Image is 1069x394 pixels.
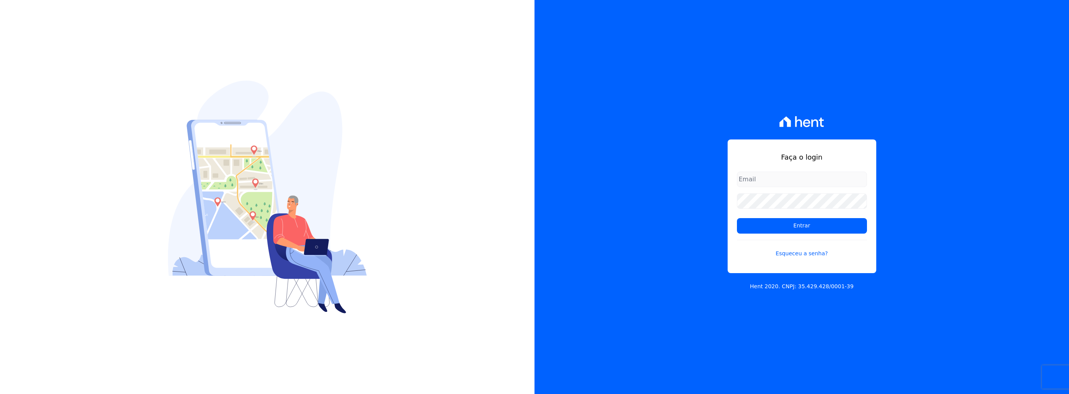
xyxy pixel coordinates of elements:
input: Email [737,172,867,187]
img: Login [168,81,367,313]
a: Esqueceu a senha? [737,240,867,258]
p: Hent 2020. CNPJ: 35.429.428/0001-39 [750,282,854,291]
h1: Faça o login [737,152,867,162]
input: Entrar [737,218,867,234]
